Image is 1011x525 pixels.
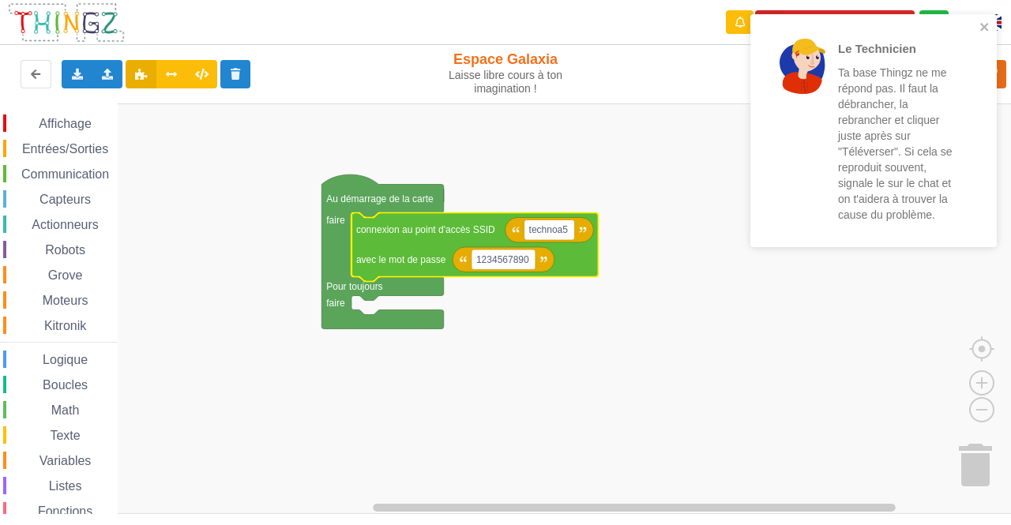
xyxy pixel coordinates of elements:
img: thingz_logo.png [7,2,126,43]
span: Entrées/Sorties [20,142,111,156]
text: avec le mot de passe [356,253,446,264]
span: Actionneurs [29,218,101,231]
span: Fonctions [36,504,95,518]
span: Moteurs [40,294,91,307]
span: Math [49,403,82,417]
text: 1234567890 [476,253,529,264]
span: Variables [37,454,94,467]
text: technoa5 [529,224,569,235]
text: connexion au point d'accès SSID [356,224,495,235]
button: close [979,21,990,36]
button: Appairer une carte [755,10,915,35]
span: Robots [43,243,88,257]
text: faire [326,214,345,225]
span: Listes [47,479,85,493]
text: faire [326,297,345,308]
span: Kitronik [42,319,88,332]
div: Laisse libre cours à ton imagination ! [421,69,591,96]
p: Ta base Thingz ne me répond pas. Il faut la débrancher, la rebrancher et cliquer juste après sur ... [838,65,961,223]
span: Affichage [36,117,93,130]
span: Communication [19,167,111,181]
span: Grove [46,268,85,282]
text: Pour toujours [326,280,382,291]
span: Capteurs [37,193,93,206]
p: Le Technicien [838,40,961,57]
text: Au démarrage de la carte [326,193,434,204]
div: Espace Galaxia [421,51,591,96]
span: Logique [40,353,90,366]
span: Boucles [40,378,90,392]
span: Texte [47,429,82,442]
